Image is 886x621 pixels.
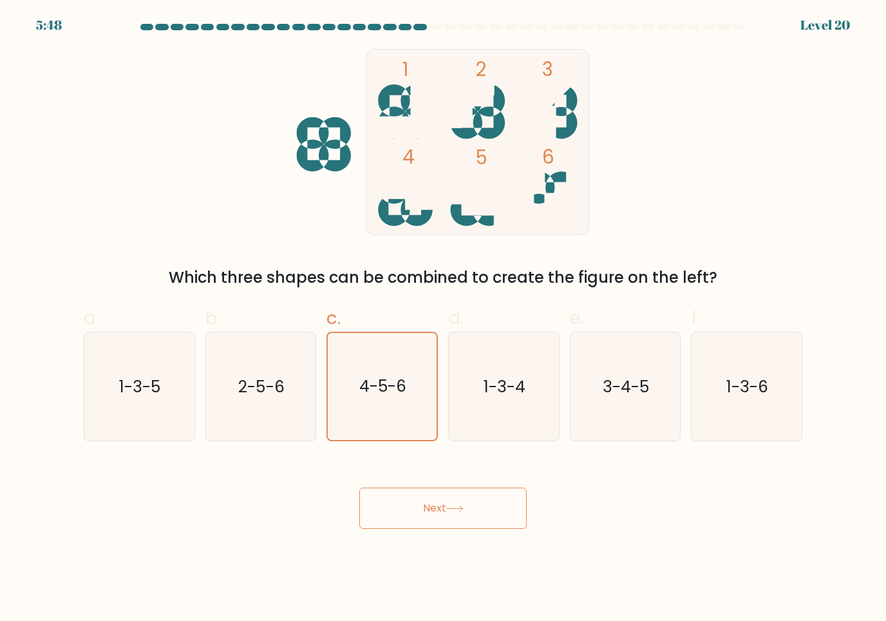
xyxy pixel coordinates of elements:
[542,56,553,82] tspan: 3
[448,305,464,330] span: d.
[402,56,409,82] tspan: 1
[475,56,486,82] tspan: 2
[360,375,407,397] text: 4-5-6
[36,15,62,35] div: 5:48
[603,375,650,397] text: 3-4-5
[205,305,221,330] span: b.
[119,375,161,397] text: 1-3-5
[475,144,487,171] tspan: 5
[359,488,527,529] button: Next
[402,144,415,170] tspan: 4
[570,305,584,330] span: e.
[726,375,769,397] text: 1-3-6
[84,305,99,330] span: a.
[800,15,850,35] div: Level 20
[238,375,285,397] text: 2-5-6
[326,305,341,330] span: c.
[691,305,700,330] span: f.
[91,266,795,289] div: Which three shapes can be combined to create the figure on the left?
[542,144,554,170] tspan: 6
[484,375,525,397] text: 1-3-4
